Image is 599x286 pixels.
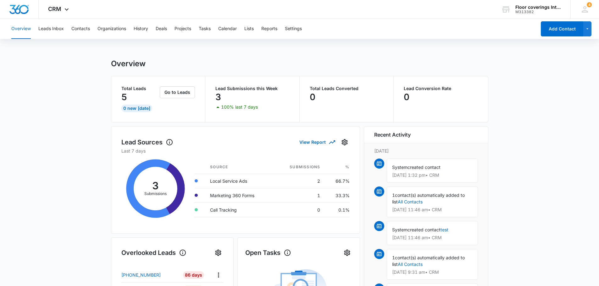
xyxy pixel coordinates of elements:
td: 0 [274,202,325,217]
p: Lead Submissions this Week [215,86,289,91]
button: Projects [175,19,191,39]
button: Calendar [218,19,237,39]
td: 2 [274,174,325,188]
button: Deals [156,19,167,39]
td: Local Service Ads [205,174,274,188]
span: CRM [48,6,61,12]
td: 33.3% [325,188,349,202]
p: [DATE] 9:31 am • CRM [392,270,473,274]
button: Lists [244,19,254,39]
td: Call Tracking [205,202,274,217]
p: 5 [121,92,127,102]
p: 0 [404,92,409,102]
p: [DATE] [374,148,478,154]
th: % [325,160,349,174]
p: 100% last 7 days [221,105,258,109]
th: Source [205,160,274,174]
button: Settings [340,137,350,147]
p: [DATE] 11:46 am • CRM [392,235,473,240]
div: 86 Days [183,271,204,279]
span: System [392,165,408,170]
button: Settings [342,248,352,258]
span: contact(s) automatically added to list [392,255,465,267]
a: [PHONE_NUMBER] [121,272,179,278]
span: created contact [408,227,441,232]
p: Total Leads Converted [310,86,384,91]
button: Settings [213,248,223,258]
button: Organizations [97,19,126,39]
h1: Overview [111,59,146,68]
td: 1 [274,188,325,202]
h6: Recent Activity [374,131,411,138]
p: Total Leads [121,86,159,91]
div: notifications count [587,2,592,7]
h1: Lead Sources [121,138,173,147]
div: account name [515,5,561,10]
p: Last 7 days [121,148,350,154]
p: [DATE] 1:32 pm • CRM [392,173,473,177]
span: 1 [392,255,395,260]
th: Submissions [274,160,325,174]
button: Contacts [71,19,90,39]
p: Lead Conversion Rate [404,86,478,91]
span: 1 [392,192,395,198]
div: account id [515,10,561,14]
button: Go to Leads [160,86,195,98]
a: test [441,227,448,232]
button: View Report [299,137,335,148]
span: created contact [408,165,441,170]
span: contact(s) automatically added to list [392,192,465,204]
button: History [134,19,148,39]
span: System [392,227,408,232]
button: Leads Inbox [38,19,64,39]
button: Actions [214,270,223,280]
p: [PHONE_NUMBER] [121,272,161,278]
h1: Open Tasks [245,248,291,257]
span: 4 [587,2,592,7]
a: Go to Leads [160,89,195,95]
button: Settings [285,19,302,39]
p: 3 [215,92,221,102]
td: 0.1% [325,202,349,217]
div: 0 New [DATE] [121,105,152,112]
button: Overview [11,19,31,39]
button: Add Contact [541,21,583,36]
a: All Contacts [398,199,423,204]
td: 66.7% [325,174,349,188]
button: Reports [261,19,277,39]
p: [DATE] 11:46 am • CRM [392,208,473,212]
p: 0 [310,92,315,102]
td: Marketing 360 Forms [205,188,274,202]
h1: Overlooked Leads [121,248,186,257]
button: Tasks [199,19,211,39]
a: All Contacts [398,262,423,267]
